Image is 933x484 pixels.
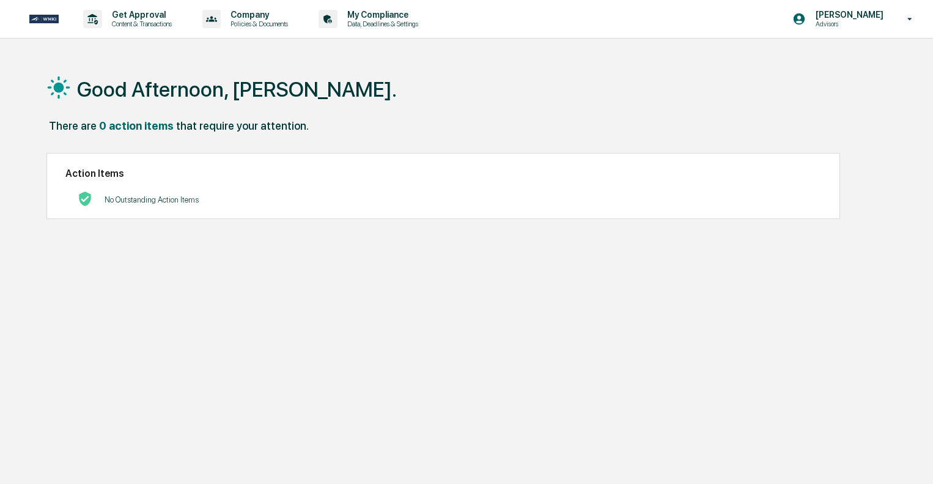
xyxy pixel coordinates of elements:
[221,10,294,20] p: Company
[78,192,92,206] img: No Actions logo
[29,15,59,23] img: logo
[806,10,890,20] p: [PERSON_NAME]
[77,77,397,102] h1: Good Afternoon, [PERSON_NAME].
[806,20,890,28] p: Advisors
[221,20,294,28] p: Policies & Documents
[105,195,199,204] p: No Outstanding Action Items
[102,20,178,28] p: Content & Transactions
[99,119,174,132] div: 0 action items
[337,20,424,28] p: Data, Deadlines & Settings
[337,10,424,20] p: My Compliance
[176,119,309,132] div: that require your attention.
[102,10,178,20] p: Get Approval
[65,168,821,179] h2: Action Items
[49,119,97,132] div: There are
